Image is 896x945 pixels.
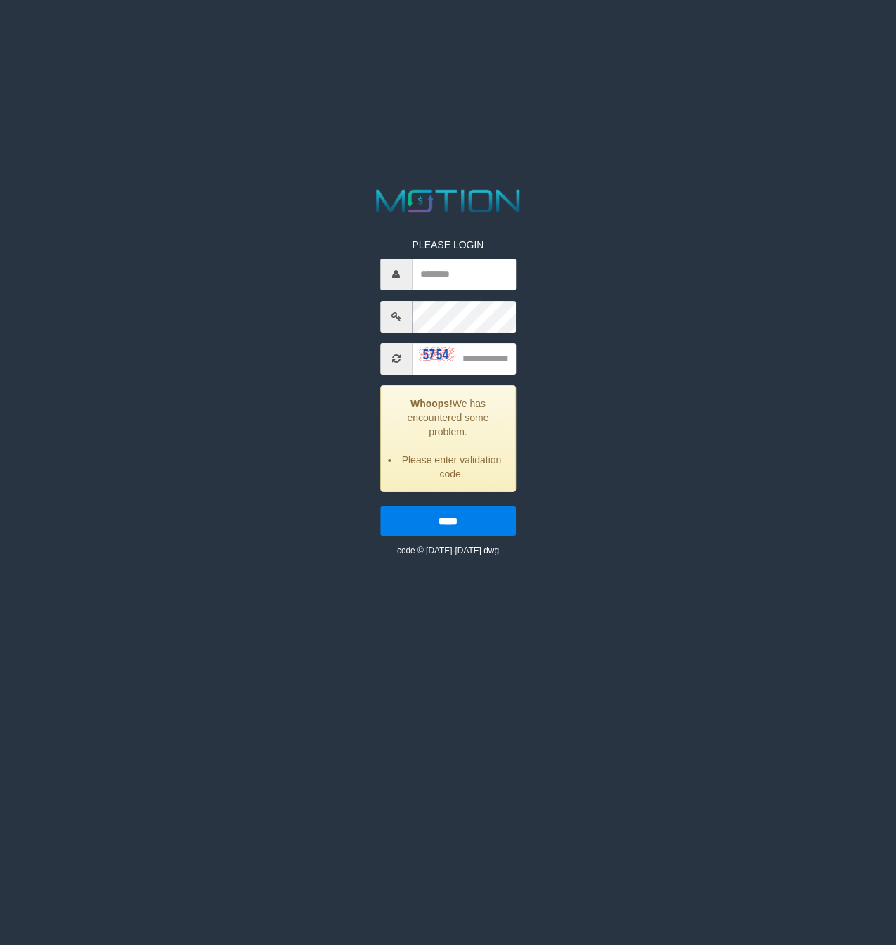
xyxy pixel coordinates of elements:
[419,347,454,361] img: captcha
[397,546,499,555] small: code © [DATE]-[DATE] dwg
[380,238,516,252] p: PLEASE LOGIN
[380,385,516,492] div: We has encountered some problem.
[410,398,453,409] strong: Whoops!
[370,186,526,217] img: MOTION_logo.png
[398,453,505,481] li: Please enter validation code.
